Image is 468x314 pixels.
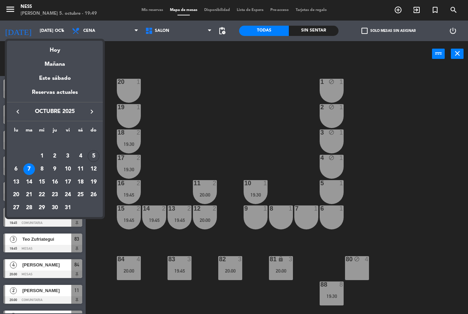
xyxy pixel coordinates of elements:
div: 11 [75,163,86,175]
div: 16 [49,176,61,188]
td: 26 de octubre de 2025 [87,189,100,202]
td: 2 de octubre de 2025 [48,150,61,163]
td: 31 de octubre de 2025 [61,201,74,214]
td: 29 de octubre de 2025 [35,201,48,214]
i: keyboard_arrow_left [14,108,22,116]
div: 31 [62,202,74,214]
td: 15 de octubre de 2025 [35,176,48,189]
td: 13 de octubre de 2025 [10,176,23,189]
td: 22 de octubre de 2025 [35,189,48,202]
button: keyboard_arrow_left [12,107,24,116]
div: 4 [75,150,86,162]
td: 10 de octubre de 2025 [61,163,74,176]
td: OCT. [10,137,100,150]
th: lunes [10,126,23,137]
div: 17 [62,176,74,188]
td: 30 de octubre de 2025 [48,201,61,214]
div: 18 [75,176,86,188]
div: 9 [49,163,61,175]
div: 20 [10,189,22,201]
td: 11 de octubre de 2025 [74,163,87,176]
td: 27 de octubre de 2025 [10,201,23,214]
td: 23 de octubre de 2025 [48,189,61,202]
div: 29 [36,202,48,214]
td: 12 de octubre de 2025 [87,163,100,176]
td: 25 de octubre de 2025 [74,189,87,202]
div: 26 [88,189,99,201]
td: 17 de octubre de 2025 [61,176,74,189]
div: 13 [10,176,22,188]
div: 30 [49,202,61,214]
div: 3 [62,150,74,162]
div: 6 [10,163,22,175]
td: 6 de octubre de 2025 [10,163,23,176]
td: 1 de octubre de 2025 [35,150,48,163]
div: 25 [75,189,86,201]
div: 12 [88,163,99,175]
th: sábado [74,126,87,137]
div: 22 [36,189,48,201]
th: miércoles [35,126,48,137]
td: 28 de octubre de 2025 [23,201,36,214]
td: 3 de octubre de 2025 [61,150,74,163]
div: Mañana [7,55,103,69]
span: octubre 2025 [24,107,86,116]
div: 7 [23,163,35,175]
div: 19 [88,176,99,188]
div: 27 [10,202,22,214]
td: 4 de octubre de 2025 [74,150,87,163]
td: 16 de octubre de 2025 [48,176,61,189]
td: 9 de octubre de 2025 [48,163,61,176]
i: keyboard_arrow_right [88,108,96,116]
th: viernes [61,126,74,137]
div: 10 [62,163,74,175]
button: keyboard_arrow_right [86,107,98,116]
div: 15 [36,176,48,188]
td: 21 de octubre de 2025 [23,189,36,202]
th: jueves [48,126,61,137]
div: 23 [49,189,61,201]
div: 21 [23,189,35,201]
td: 5 de octubre de 2025 [87,150,100,163]
td: 14 de octubre de 2025 [23,176,36,189]
div: 14 [23,176,35,188]
td: 7 de octubre de 2025 [23,163,36,176]
div: 28 [23,202,35,214]
td: 19 de octubre de 2025 [87,176,100,189]
div: 24 [62,189,74,201]
div: 5 [88,150,99,162]
div: 1 [36,150,48,162]
div: 8 [36,163,48,175]
th: martes [23,126,36,137]
td: 20 de octubre de 2025 [10,189,23,202]
td: 24 de octubre de 2025 [61,189,74,202]
th: domingo [87,126,100,137]
td: 18 de octubre de 2025 [74,176,87,189]
td: 8 de octubre de 2025 [35,163,48,176]
div: Hoy [7,41,103,55]
div: Reservas actuales [7,88,103,102]
div: 2 [49,150,61,162]
div: Este sábado [7,69,103,88]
